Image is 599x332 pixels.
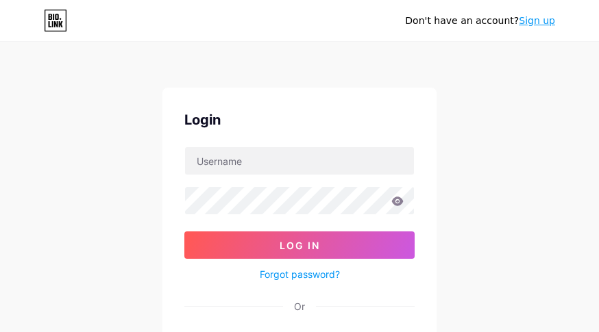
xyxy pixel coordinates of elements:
[184,110,415,130] div: Login
[184,231,415,259] button: Log In
[405,14,555,28] div: Don't have an account?
[185,147,414,175] input: Username
[519,15,555,26] a: Sign up
[260,267,340,281] a: Forgot password?
[280,240,320,251] span: Log In
[294,299,305,314] div: Or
